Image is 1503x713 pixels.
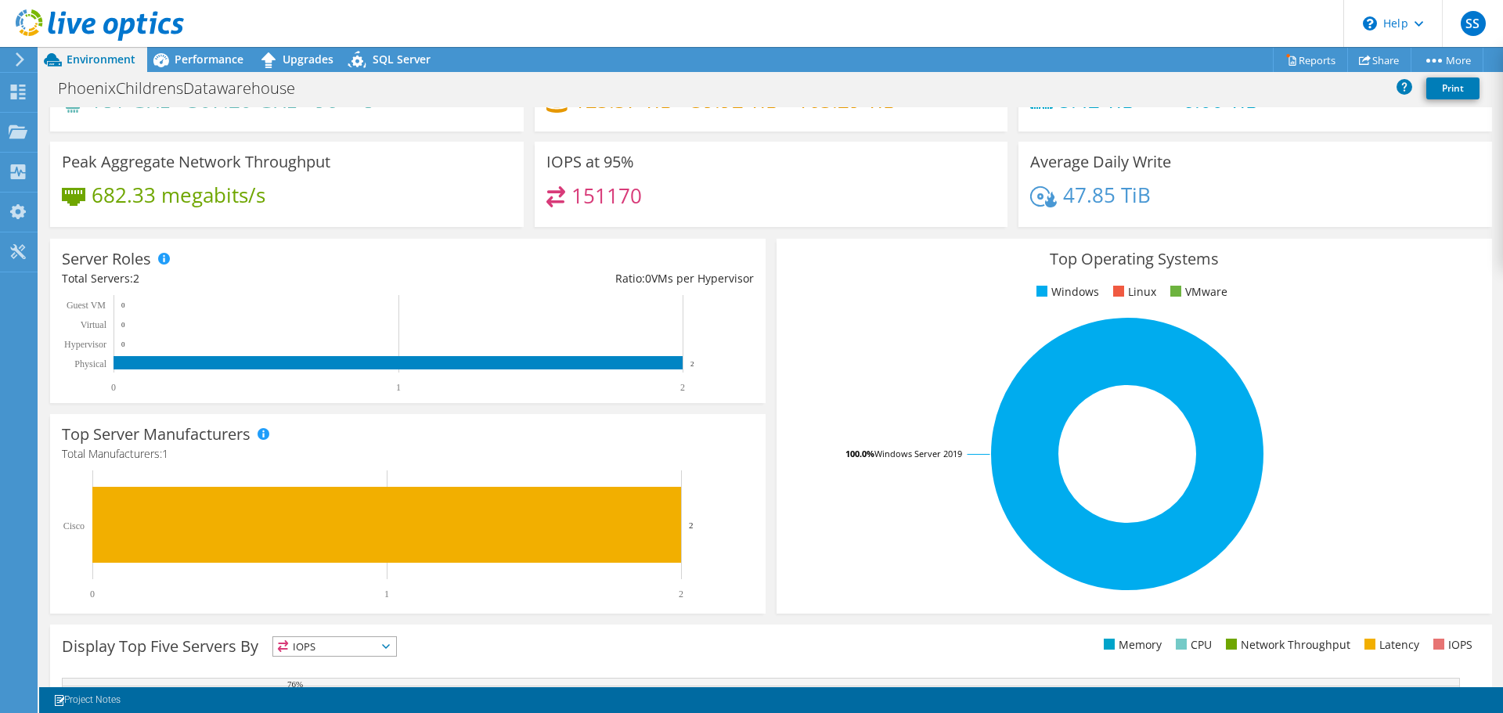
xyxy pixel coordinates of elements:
span: 2 [133,271,139,286]
tspan: Windows Server 2019 [874,448,962,459]
span: Environment [67,52,135,67]
text: 1 [384,589,389,600]
h4: 123.37 TiB [574,92,673,109]
h4: 47.85 TiB [1063,186,1151,203]
text: Physical [74,358,106,369]
h1: PhoenixChildrensDatawarehouse [51,80,319,97]
text: 2 [679,589,683,600]
h4: 8 [362,92,426,109]
h4: 163.29 TiB [797,92,896,109]
h4: Total Manufacturers: [62,445,754,463]
a: Print [1426,77,1480,99]
h3: Top Server Manufacturers [62,426,250,443]
a: Reports [1273,48,1348,72]
li: Memory [1100,636,1162,654]
span: SS [1461,11,1486,36]
h4: 39.92 TiB [691,92,779,109]
li: Network Throughput [1222,636,1350,654]
h4: 6.00 TiB [1183,92,1259,109]
text: 1 [396,382,401,393]
div: Total Servers: [62,270,408,287]
h4: 5.42 TiB [1059,92,1165,109]
text: 76% [287,679,303,689]
h3: IOPS at 95% [546,153,634,171]
h3: Peak Aggregate Network Throughput [62,153,330,171]
text: 0 [90,589,95,600]
span: Performance [175,52,243,67]
text: Hypervisor [64,339,106,350]
h4: 682.33 megabits/s [92,186,265,203]
text: Guest VM [67,300,106,311]
svg: \n [1363,16,1377,31]
li: Latency [1361,636,1419,654]
a: Project Notes [42,690,132,710]
span: 1 [162,446,168,461]
text: 0 [121,340,125,348]
span: IOPS [273,637,396,656]
h4: 181 GHz [90,92,170,109]
text: 2 [689,520,694,530]
li: Windows [1033,283,1099,301]
li: VMware [1166,283,1227,301]
li: Linux [1109,283,1156,301]
span: 0 [645,271,651,286]
text: 0 [121,321,125,329]
span: SQL Server [373,52,431,67]
text: 2 [680,382,685,393]
h3: Average Daily Write [1030,153,1171,171]
li: CPU [1172,636,1212,654]
text: 2 [690,360,694,368]
div: Ratio: VMs per Hypervisor [408,270,754,287]
a: More [1411,48,1483,72]
li: IOPS [1429,636,1472,654]
text: 0 [121,301,125,309]
text: Virtual [81,319,107,330]
tspan: 100.0% [845,448,874,459]
span: Upgrades [283,52,333,67]
h4: 96 [315,92,344,109]
h3: Server Roles [62,250,151,268]
text: 0 [111,382,116,393]
h3: Top Operating Systems [788,250,1480,268]
h4: 307.20 GHz [188,92,297,109]
text: Cisco [63,520,85,531]
h4: 151170 [571,187,642,204]
a: Share [1347,48,1411,72]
